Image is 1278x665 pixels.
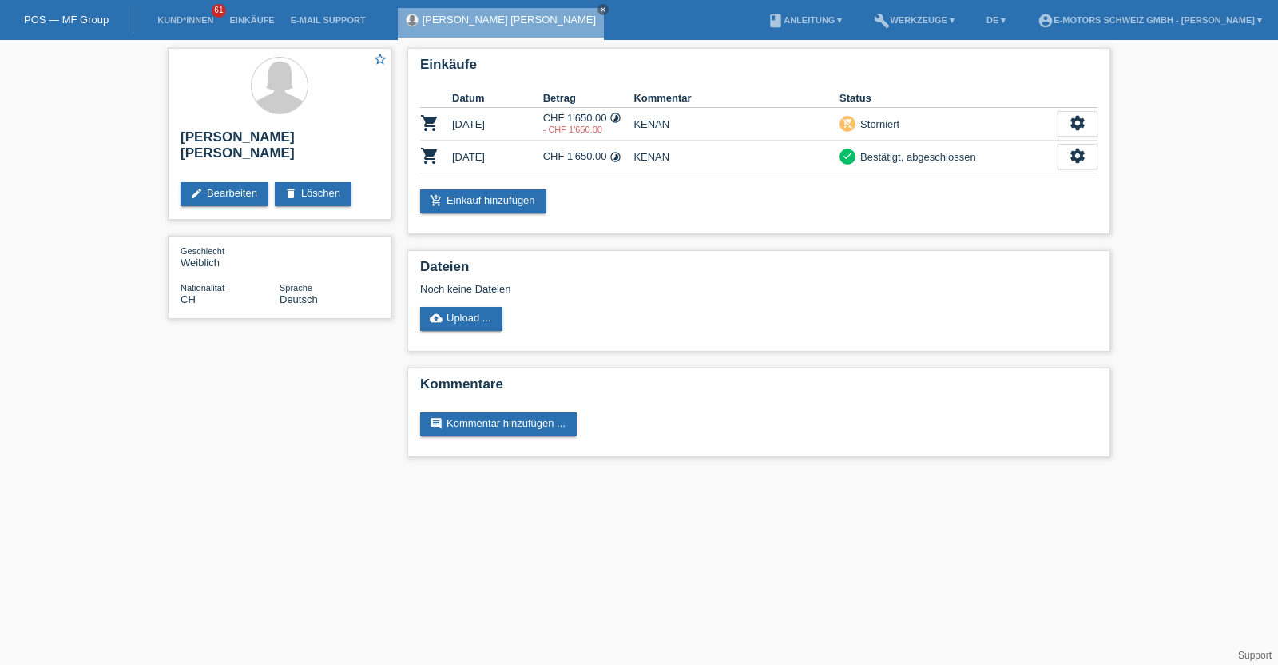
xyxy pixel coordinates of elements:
h2: Dateien [420,259,1097,283]
td: KENAN [633,141,839,173]
a: Kund*innen [149,15,221,25]
i: check [842,150,853,161]
a: [PERSON_NAME] [PERSON_NAME] [423,14,596,26]
a: add_shopping_cartEinkauf hinzufügen [420,189,546,213]
a: Einkäufe [221,15,282,25]
div: Weiblich [181,245,280,269]
h2: Einkäufe [420,57,1097,81]
span: Schweiz [181,293,196,305]
i: add_shopping_cart [430,194,443,207]
a: E-Mail Support [283,15,374,25]
th: Kommentar [633,89,839,108]
a: buildWerkzeuge ▾ [866,15,962,25]
i: remove_shopping_cart [842,117,853,129]
a: account_circleE-Motors Schweiz GmbH - [PERSON_NAME] ▾ [1030,15,1270,25]
th: Betrag [543,89,634,108]
td: CHF 1'650.00 [543,141,634,173]
div: Bestätigt, abgeschlossen [855,149,976,165]
a: bookAnleitung ▾ [760,15,850,25]
div: Noch keine Dateien [420,283,908,295]
th: Status [839,89,1058,108]
i: POSP00028163 [420,113,439,133]
i: book [768,13,784,29]
i: close [599,6,607,14]
i: build [874,13,890,29]
h2: [PERSON_NAME] [PERSON_NAME] [181,129,379,169]
i: star_border [373,52,387,66]
span: Nationalität [181,283,224,293]
i: Fixe Raten (24 Raten) [609,151,621,163]
h2: Kommentare [420,376,1097,400]
i: comment [430,417,443,430]
td: [DATE] [452,141,543,173]
a: Support [1238,650,1272,661]
i: delete [284,187,297,200]
th: Datum [452,89,543,108]
i: cloud_upload [430,312,443,325]
a: DE ▾ [978,15,1014,25]
span: 61 [212,4,226,18]
td: [DATE] [452,108,543,141]
i: settings [1069,114,1086,132]
td: KENAN [633,108,839,141]
a: POS — MF Group [24,14,109,26]
a: deleteLöschen [275,182,351,206]
td: CHF 1'650.00 [543,108,634,141]
i: edit [190,187,203,200]
a: star_border [373,52,387,69]
a: close [597,4,609,15]
i: Fixe Raten (24 Raten) [609,112,621,124]
div: 03.10.2025 / neu [543,125,634,134]
i: POSP00028280 [420,146,439,165]
i: account_circle [1038,13,1054,29]
span: Geschlecht [181,246,224,256]
a: commentKommentar hinzufügen ... [420,412,577,436]
a: editBearbeiten [181,182,268,206]
span: Deutsch [280,293,318,305]
i: settings [1069,147,1086,165]
a: cloud_uploadUpload ... [420,307,502,331]
span: Sprache [280,283,312,293]
div: Storniert [855,116,899,133]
